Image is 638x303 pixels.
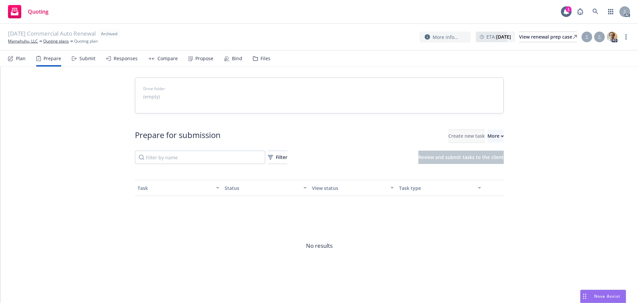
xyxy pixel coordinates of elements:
[74,38,98,44] span: Quoting plan
[519,32,577,42] a: View renewal prep case
[222,180,309,196] button: Status
[594,293,620,299] span: Nova Assist
[399,185,474,192] div: Task type
[232,56,242,61] div: Bind
[580,290,626,303] button: Nova Assist
[195,56,213,61] div: Propose
[8,38,38,44] a: Mamahuhu, LLC
[309,180,397,196] button: View status
[158,56,178,61] div: Compare
[448,129,485,143] button: Create new task
[143,86,495,92] span: Drive folder
[8,30,96,38] span: [DATE] Commercial Auto Renewal
[16,56,26,61] div: Plan
[43,38,69,44] a: Quoting plans
[448,133,485,139] span: Create new task
[28,9,49,14] span: Quoting
[138,185,212,192] div: Task
[101,31,117,37] span: Archived
[44,56,61,61] div: Prepare
[312,185,387,192] div: View status
[487,130,504,142] div: More
[566,6,572,12] div: 1
[604,5,617,18] a: Switch app
[135,180,222,196] button: Task
[135,151,265,164] input: Filter by name
[418,154,504,160] span: Review and submit tasks to the client
[589,5,602,18] a: Search
[496,34,511,40] strong: [DATE]
[607,32,617,42] img: photo
[261,56,270,61] div: Files
[143,93,160,100] span: (empty)
[487,129,504,143] button: More
[396,180,484,196] button: Task type
[574,5,587,18] a: Report a Bug
[135,129,221,143] div: Prepare for submission
[419,32,471,43] button: More info...
[581,290,589,303] div: Drag to move
[135,196,504,296] span: No results
[114,56,138,61] div: Responses
[268,151,287,164] button: Filter
[5,2,51,21] a: Quoting
[433,34,458,41] span: More info...
[418,151,504,164] button: Review and submit tasks to the client
[79,56,95,61] div: Submit
[622,33,630,41] a: more
[486,33,511,40] span: ETA :
[225,185,299,192] div: Status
